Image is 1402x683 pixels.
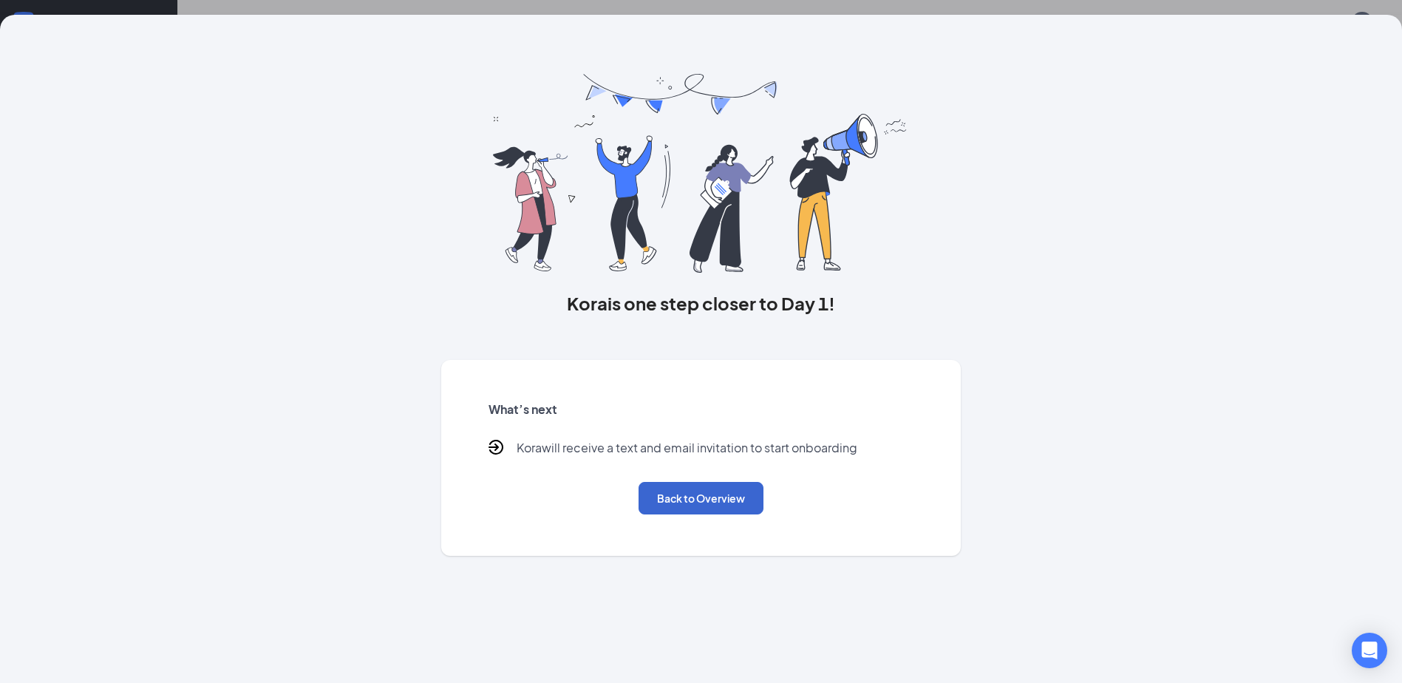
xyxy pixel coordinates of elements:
div: Open Intercom Messenger [1352,633,1387,668]
p: Kora will receive a text and email invitation to start onboarding [517,440,857,458]
button: Back to Overview [639,482,763,514]
h3: Kora is one step closer to Day 1! [441,290,962,316]
img: you are all set [493,74,909,273]
h5: What’s next [489,401,914,418]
